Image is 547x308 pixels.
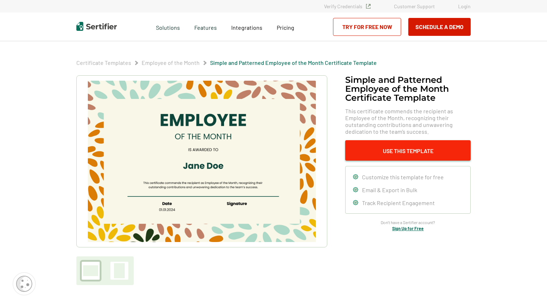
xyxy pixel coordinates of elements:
[231,22,262,31] a: Integrations
[76,59,377,66] div: Breadcrumb
[511,274,547,308] iframe: Chat Widget
[16,276,32,292] img: Cookie Popup Icon
[210,59,377,66] a: Simple and Patterned Employee of the Month Certificate Template
[277,24,294,31] span: Pricing
[366,4,371,9] img: Verified
[408,18,471,36] button: Schedule a Demo
[88,81,316,242] img: Simple and Patterned Employee of the Month Certificate Template
[277,22,294,31] a: Pricing
[345,75,471,102] h1: Simple and Patterned Employee of the Month Certificate Template
[381,219,435,226] span: Don’t have a Sertifier account?
[458,3,471,9] a: Login
[231,24,262,31] span: Integrations
[76,22,117,31] img: Sertifier | Digital Credentialing Platform
[76,59,131,66] a: Certificate Templates
[362,174,444,180] span: Customize this template for free
[394,3,435,9] a: Customer Support
[156,22,180,31] span: Solutions
[333,18,401,36] a: Try for Free Now
[392,226,424,231] a: Sign Up for Free
[362,199,435,206] span: Track Recipient Engagement
[345,108,471,135] span: This certificate commends the recipient as Employee of the Month, recognizing their outstanding c...
[142,59,200,66] a: Employee of the Month
[324,3,371,9] a: Verify Credentials
[194,22,217,31] span: Features
[345,140,471,161] button: Use This Template
[362,186,417,193] span: Email & Export in Bulk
